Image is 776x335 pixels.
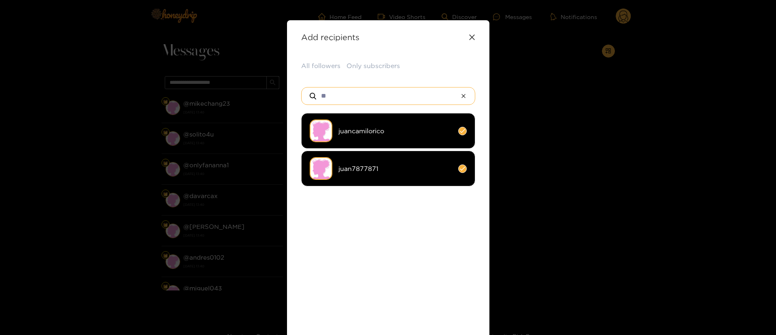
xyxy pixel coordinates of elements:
strong: Add recipients [301,32,359,42]
button: Only subscribers [347,61,400,70]
button: All followers [301,61,340,70]
span: juan7877871 [338,164,452,173]
img: no-avatar.png [310,157,332,180]
img: no-avatar.png [310,119,332,142]
span: juancamilorico [338,126,452,136]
